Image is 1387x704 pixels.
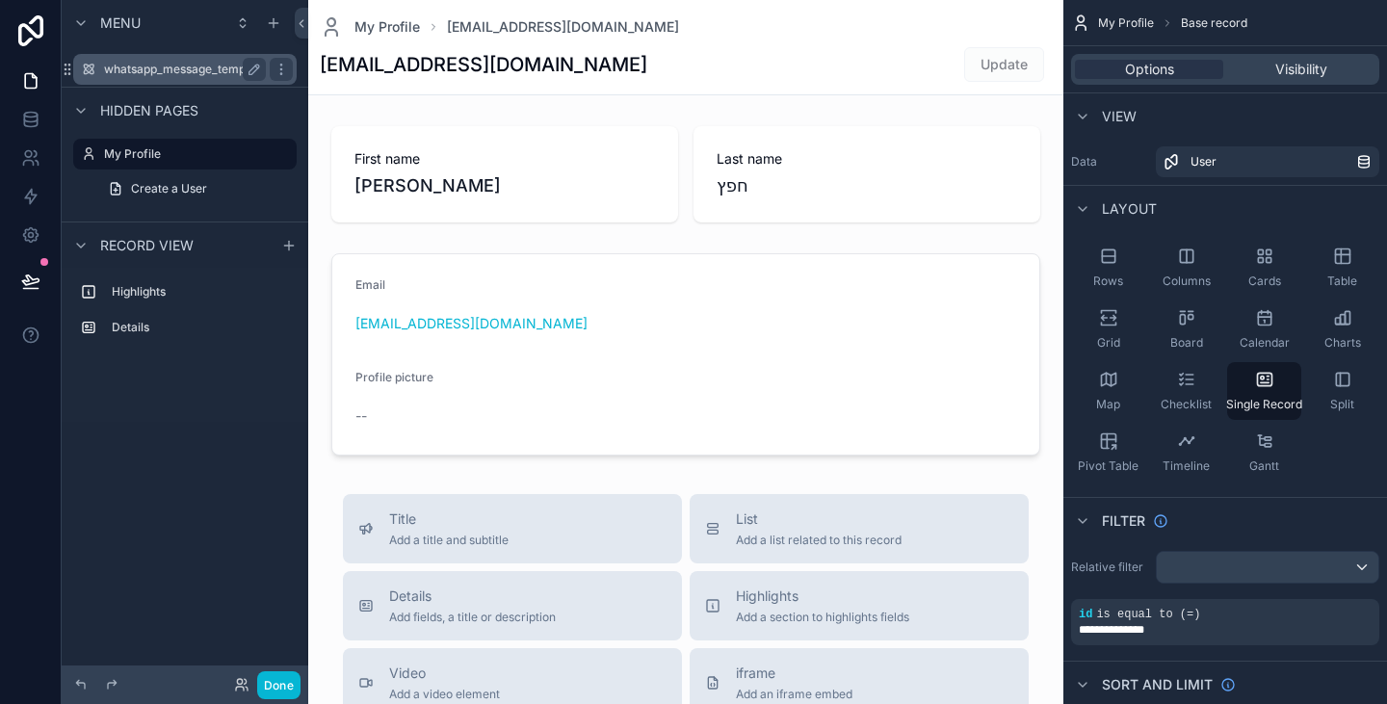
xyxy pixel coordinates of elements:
span: My Profile [1098,15,1154,31]
span: Pivot Table [1078,458,1138,474]
label: Highlights [112,284,289,300]
button: Cards [1227,239,1301,297]
span: Checklist [1161,397,1212,412]
label: My Profile [104,146,285,162]
span: Filter [1102,511,1145,531]
button: Table [1305,239,1379,297]
span: Grid [1097,335,1120,351]
label: Relative filter [1071,560,1148,575]
button: Done [257,671,301,699]
span: Table [1327,274,1357,289]
span: Options [1125,60,1174,79]
button: Charts [1305,300,1379,358]
label: whatsapp_message_templates [104,62,272,77]
span: Calendar [1240,335,1290,351]
span: Create a User [131,181,207,196]
button: Single Record [1227,362,1301,420]
a: [EMAIL_ADDRESS][DOMAIN_NAME] [447,17,679,37]
span: Visibility [1275,60,1327,79]
span: Single Record [1226,397,1302,412]
span: View [1102,107,1137,126]
button: Split [1305,362,1379,420]
span: Board [1170,335,1203,351]
button: Board [1149,300,1223,358]
button: Gantt [1227,424,1301,482]
a: whatsapp_message_templates [73,54,297,85]
label: Data [1071,154,1148,169]
span: My Profile [354,17,420,37]
button: Checklist [1149,362,1223,420]
a: User [1156,146,1379,177]
a: Create a User [96,173,297,204]
div: scrollable content [62,268,308,362]
button: Timeline [1149,424,1223,482]
a: My Profile [73,139,297,169]
button: Rows [1071,239,1145,297]
span: Timeline [1163,458,1210,474]
span: Gantt [1249,458,1279,474]
span: Cards [1248,274,1281,289]
button: Columns [1149,239,1223,297]
span: Record view [100,236,194,255]
span: Menu [100,13,141,33]
span: Rows [1093,274,1123,289]
button: Grid [1071,300,1145,358]
span: Split [1330,397,1354,412]
span: is equal to (=) [1096,608,1200,621]
span: User [1191,154,1217,169]
span: Layout [1102,199,1157,219]
span: id [1079,608,1092,621]
span: Hidden pages [100,101,198,120]
span: Base record [1181,15,1247,31]
h1: [EMAIL_ADDRESS][DOMAIN_NAME] [320,51,647,78]
label: Details [112,320,289,335]
button: Pivot Table [1071,424,1145,482]
span: Charts [1324,335,1361,351]
span: Columns [1163,274,1211,289]
a: My Profile [320,15,420,39]
button: Map [1071,362,1145,420]
span: Map [1096,397,1120,412]
button: Calendar [1227,300,1301,358]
